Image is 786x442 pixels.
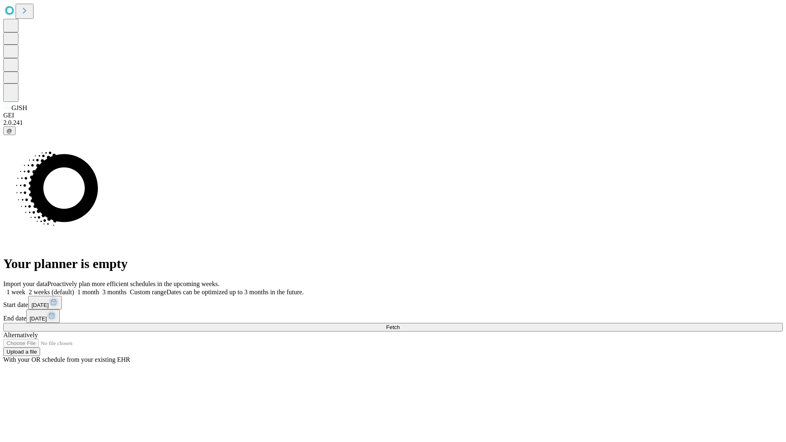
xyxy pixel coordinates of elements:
button: Fetch [3,323,783,331]
span: Custom range [130,289,166,295]
div: 2.0.241 [3,119,783,126]
span: 1 week [7,289,25,295]
span: Alternatively [3,331,38,338]
div: GEI [3,112,783,119]
span: Dates can be optimized up to 3 months in the future. [167,289,304,295]
span: With your OR schedule from your existing EHR [3,356,130,363]
div: Start date [3,296,783,309]
span: Import your data [3,280,47,287]
h1: Your planner is empty [3,256,783,271]
div: End date [3,309,783,323]
span: 3 months [102,289,126,295]
button: [DATE] [26,309,60,323]
button: [DATE] [28,296,62,309]
span: [DATE] [32,302,49,308]
button: Upload a file [3,347,40,356]
span: GJSH [11,104,27,111]
span: Fetch [386,324,400,330]
span: [DATE] [29,316,47,322]
span: 1 month [77,289,99,295]
button: @ [3,126,16,135]
span: @ [7,128,12,134]
span: Proactively plan more efficient schedules in the upcoming weeks. [47,280,219,287]
span: 2 weeks (default) [29,289,74,295]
